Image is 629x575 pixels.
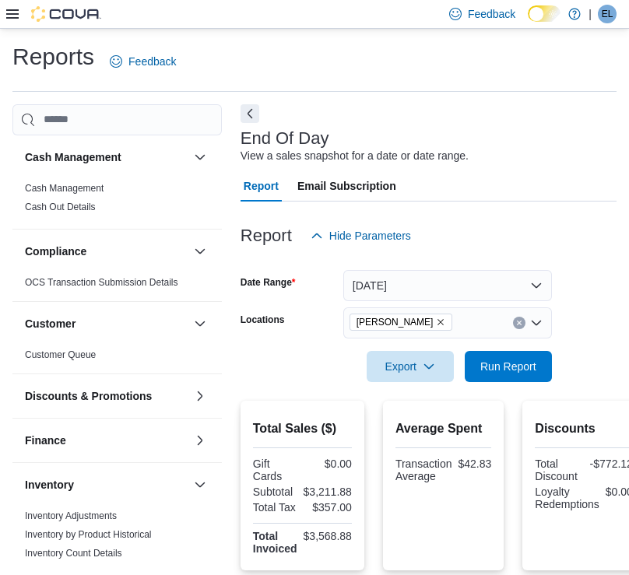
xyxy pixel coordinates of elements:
[602,5,613,23] span: EL
[253,419,352,438] h2: Total Sales ($)
[304,486,352,498] div: $3,211.88
[25,276,178,289] span: OCS Transaction Submission Details
[305,458,352,470] div: $0.00
[376,351,445,382] span: Export
[104,46,182,77] a: Feedback
[25,529,152,540] a: Inventory by Product Historical
[25,201,96,213] span: Cash Out Details
[25,202,96,212] a: Cash Out Details
[25,244,188,259] button: Compliance
[253,458,300,482] div: Gift Cards
[350,314,453,331] span: Regina Quance
[530,317,543,329] button: Open list of options
[128,54,176,69] span: Feedback
[480,359,536,374] span: Run Report
[297,170,396,202] span: Email Subscription
[25,510,117,521] a: Inventory Adjustments
[191,148,209,167] button: Cash Management
[241,276,296,289] label: Date Range
[357,314,434,330] span: [PERSON_NAME]
[535,486,599,510] div: Loyalty Redemptions
[436,317,445,327] button: Remove Regina Quance from selection in this group
[343,270,552,301] button: [DATE]
[304,220,417,251] button: Hide Parameters
[25,277,178,288] a: OCS Transaction Submission Details
[25,316,76,331] h3: Customer
[25,548,122,559] a: Inventory Count Details
[25,433,66,448] h3: Finance
[25,149,121,165] h3: Cash Management
[459,458,492,470] div: $42.83
[241,226,292,245] h3: Report
[25,510,117,522] span: Inventory Adjustments
[25,477,188,493] button: Inventory
[25,477,74,493] h3: Inventory
[305,501,352,514] div: $357.00
[25,349,96,361] span: Customer Queue
[12,345,222,373] div: Customer
[535,458,581,482] div: Total Discount
[25,388,188,404] button: Discounts & Promotions
[12,273,222,301] div: Compliance
[25,547,122,559] span: Inventory Count Details
[241,148,469,164] div: View a sales snapshot for a date or date range.
[241,129,329,148] h3: End Of Day
[241,314,285,326] label: Locations
[25,349,96,360] a: Customer Queue
[25,316,188,331] button: Customer
[253,486,297,498] div: Subtotal
[468,6,515,22] span: Feedback
[304,530,352,542] div: $3,568.88
[25,182,104,195] span: Cash Management
[25,244,86,259] h3: Compliance
[191,314,209,333] button: Customer
[465,351,552,382] button: Run Report
[598,5,617,23] div: Emily Latta
[513,317,525,329] button: Clear input
[12,179,222,229] div: Cash Management
[191,242,209,261] button: Compliance
[25,388,152,404] h3: Discounts & Promotions
[191,431,209,450] button: Finance
[25,433,188,448] button: Finance
[253,530,297,555] strong: Total Invoiced
[395,458,452,482] div: Transaction Average
[244,170,279,202] span: Report
[12,41,94,72] h1: Reports
[191,475,209,494] button: Inventory
[241,104,259,123] button: Next
[528,5,560,22] input: Dark Mode
[589,5,592,23] p: |
[395,419,491,438] h2: Average Spent
[191,387,209,405] button: Discounts & Promotions
[367,351,454,382] button: Export
[31,6,101,22] img: Cova
[25,528,152,541] span: Inventory by Product Historical
[25,183,104,194] a: Cash Management
[25,149,188,165] button: Cash Management
[253,501,300,514] div: Total Tax
[329,228,411,244] span: Hide Parameters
